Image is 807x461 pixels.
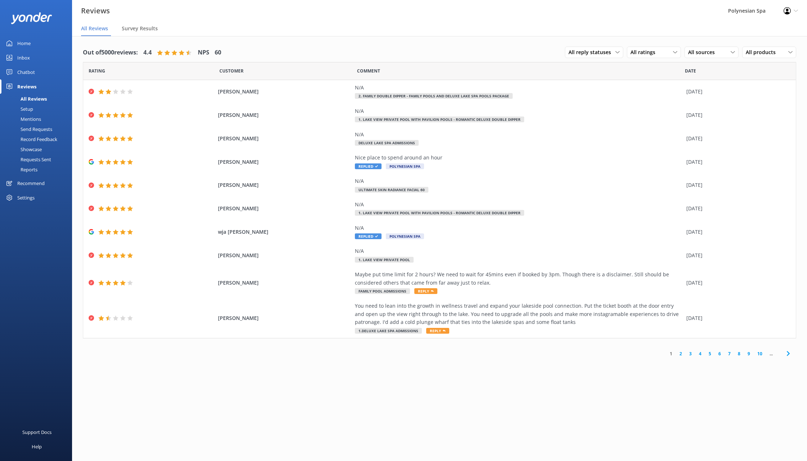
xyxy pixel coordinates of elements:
span: [PERSON_NAME] [218,314,351,322]
div: All Reviews [4,94,47,104]
a: 1 [666,350,676,357]
div: [DATE] [686,205,787,212]
div: N/A [355,131,683,139]
div: Send Requests [4,124,52,134]
div: N/A [355,84,683,92]
div: Setup [4,104,33,114]
a: 6 [715,350,724,357]
a: 5 [705,350,715,357]
h4: 4.4 [143,48,152,57]
div: N/A [355,247,683,255]
div: Help [32,439,42,454]
span: Polynesian Spa [386,163,424,169]
a: All Reviews [4,94,72,104]
span: Reply [426,328,449,334]
div: Home [17,36,31,51]
span: Ultimate Skin Radiance Facial 60 [355,187,428,193]
div: [DATE] [686,135,787,142]
span: All Reviews [81,25,108,32]
h4: NPS [198,48,209,57]
a: 2 [676,350,686,357]
div: Showcase [4,144,42,154]
div: [DATE] [686,314,787,322]
div: You need to lean into the growth in wellness travel and expand your lakeside pool connection. Put... [355,302,683,326]
div: N/A [355,201,683,208]
span: Survey Results [122,25,158,32]
div: Record Feedback [4,134,57,144]
span: Polynesian Spa [386,233,424,239]
span: All sources [688,48,719,56]
span: 2. Family Double Dipper - Family Pools and Deluxe Lake Spa Pools Package [355,93,513,99]
a: 10 [754,350,766,357]
a: Requests Sent [4,154,72,164]
span: [PERSON_NAME] [218,111,351,119]
a: Record Feedback [4,134,72,144]
span: All ratings [630,48,660,56]
div: Nice place to spend around an hour [355,154,683,162]
div: N/A [355,177,683,185]
img: yonder-white-logo.png [11,12,52,24]
a: 9 [744,350,754,357]
span: ... [766,350,776,357]
div: [DATE] [686,111,787,119]
span: Date [685,67,696,74]
a: 4 [695,350,705,357]
span: 1. Lake View Private Pool [355,257,414,263]
h3: Reviews [81,5,110,17]
div: Mentions [4,114,41,124]
span: Family Pool Admissions [355,288,410,294]
div: Maybe put time limit for 2 hours? We need to wait for 45mins even if booked by 3pm. Though there ... [355,271,683,287]
div: Support Docs [22,425,52,439]
a: 8 [734,350,744,357]
span: All products [746,48,780,56]
span: Reply [414,288,437,294]
span: [PERSON_NAME] [218,135,351,142]
div: Recommend [17,176,45,190]
span: All reply statuses [569,48,615,56]
a: Showcase [4,144,72,154]
a: Send Requests [4,124,72,134]
div: [DATE] [686,158,787,166]
a: Reports [4,164,72,175]
div: Reviews [17,79,36,94]
a: 7 [724,350,734,357]
div: N/A [355,224,683,232]
a: Setup [4,104,72,114]
div: Chatbot [17,65,35,79]
span: Replied [355,233,382,239]
div: N/A [355,107,683,115]
div: Settings [17,190,35,205]
span: Replied [355,163,382,169]
span: Question [357,67,380,74]
span: wja [PERSON_NAME] [218,228,351,236]
div: Reports [4,164,37,175]
a: Mentions [4,114,72,124]
span: [PERSON_NAME] [218,181,351,189]
span: [PERSON_NAME] [218,251,351,259]
div: [DATE] [686,228,787,236]
span: [PERSON_NAME] [218,88,351,96]
h4: Out of 5000 reviews: [83,48,138,57]
span: Date [89,67,105,74]
div: Inbox [17,51,30,65]
span: [PERSON_NAME] [218,158,351,166]
span: [PERSON_NAME] [218,205,351,212]
div: [DATE] [686,279,787,287]
span: Deluxe Lake Spa Admissions [355,140,419,146]
span: 1. LAKE VIEW PRIVATE POOL with Pavilion Pools - Romantic Deluxe Double Dipper [355,210,524,216]
div: Requests Sent [4,154,51,164]
div: [DATE] [686,88,787,96]
div: [DATE] [686,181,787,189]
span: [PERSON_NAME] [218,279,351,287]
span: 1.Deluxe Lake Spa Admissions [355,328,422,334]
span: 1. LAKE VIEW PRIVATE POOL with Pavilion Pools - Romantic Deluxe Double Dipper [355,117,524,122]
span: Date [219,67,244,74]
h4: 60 [215,48,221,57]
a: 3 [686,350,695,357]
div: [DATE] [686,251,787,259]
